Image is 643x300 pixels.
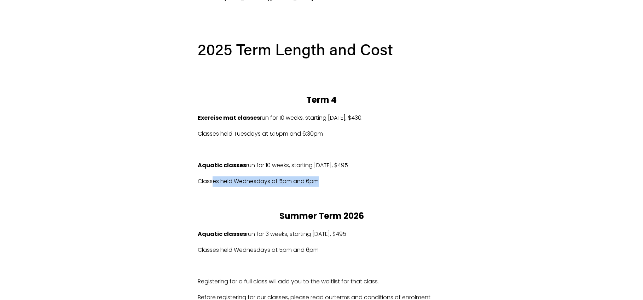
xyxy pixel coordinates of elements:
h2: 2025 Term Length and Cost [198,39,445,60]
strong: Exercise mat classes [198,114,260,122]
strong: Summer Term 2026 [279,210,364,222]
strong: Term 4 [306,94,337,106]
p: Classes held Wednesdays at 5pm and 6pm [198,245,445,255]
p: Classes held Wednesdays at 5pm and 6pm [198,176,445,187]
p: Registering for a full class will add you to the waitlist for that class. [198,277,445,287]
p: run for 10 weeks, starting [DATE], $495 [198,160,445,171]
strong: Aquatic classes [198,230,246,238]
p: run for 3 weeks, starting [DATE], $495 [198,229,445,239]
strong: Aquatic classes [198,161,246,169]
p: Classes held Tuesdays at 5:15pm and 6:30pm [198,129,445,139]
p: run for 10 weeks, starting [DATE], $430. [198,113,445,123]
